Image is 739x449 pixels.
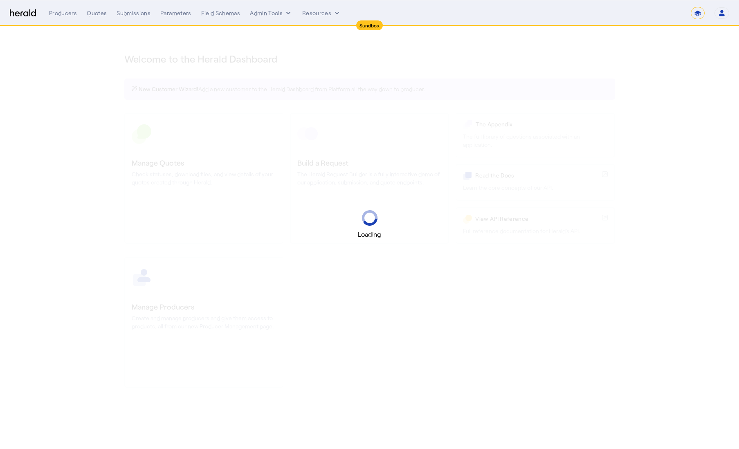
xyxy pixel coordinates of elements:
div: Field Schemas [201,9,240,17]
div: Submissions [117,9,150,17]
img: Herald Logo [10,9,36,17]
div: Producers [49,9,77,17]
div: Sandbox [356,20,383,30]
button: Resources dropdown menu [302,9,341,17]
button: internal dropdown menu [250,9,292,17]
div: Quotes [87,9,107,17]
div: Parameters [160,9,191,17]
